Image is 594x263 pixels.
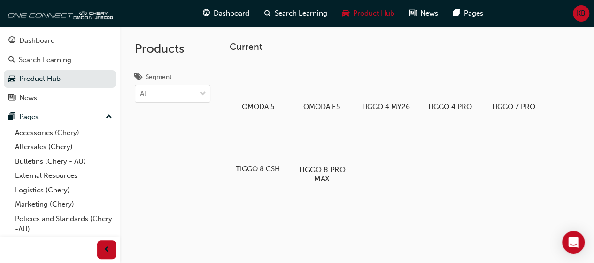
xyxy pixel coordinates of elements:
[357,60,414,114] a: TIGGO 4 MY26
[4,89,116,107] a: News
[446,4,491,23] a: pages-iconPages
[4,108,116,126] button: Pages
[140,88,148,99] div: All
[11,140,116,154] a: Aftersales (Chery)
[4,30,116,108] button: DashboardSearch LearningProduct HubNews
[19,55,71,65] div: Search Learning
[135,73,142,82] span: tags-icon
[230,60,286,114] a: OMODA 5
[453,8,460,19] span: pages-icon
[11,168,116,183] a: External Resources
[342,8,349,19] span: car-icon
[5,4,113,23] img: oneconnect
[562,231,585,254] div: Open Intercom Messenger
[230,122,286,176] a: TIGGO 8 CSH
[233,165,283,173] h5: TIGGO 8 CSH
[19,35,55,46] div: Dashboard
[485,60,541,114] a: TIGGO 7 PRO
[195,4,257,23] a: guage-iconDashboard
[11,126,116,140] a: Accessories (Chery)
[293,60,350,114] a: OMODA E5
[293,122,350,185] a: TIGGO 8 PRO MAX
[8,37,15,45] span: guage-icon
[361,103,410,111] h5: TIGGO 4 MY26
[8,75,15,83] span: car-icon
[11,183,116,198] a: Logistics (Chery)
[425,103,474,111] h5: TIGGO 4 PRO
[489,103,538,111] h5: TIGGO 7 PRO
[19,112,39,122] div: Pages
[146,72,172,82] div: Segment
[8,94,15,103] span: news-icon
[11,197,116,212] a: Marketing (Chery)
[335,4,402,23] a: car-iconProduct Hub
[420,8,438,19] span: News
[11,154,116,169] a: Bulletins (Chery - AU)
[203,8,210,19] span: guage-icon
[4,70,116,88] a: Product Hub
[233,103,283,111] h5: OMODA 5
[19,93,37,104] div: News
[214,8,249,19] span: Dashboard
[4,32,116,49] a: Dashboard
[106,111,112,123] span: up-icon
[257,4,335,23] a: search-iconSearch Learning
[409,8,417,19] span: news-icon
[11,212,116,237] a: Policies and Standards (Chery -AU)
[8,56,15,64] span: search-icon
[264,8,271,19] span: search-icon
[8,113,15,121] span: pages-icon
[295,165,347,183] h5: TIGGO 8 PRO MAX
[353,8,394,19] span: Product Hub
[573,5,589,22] button: KB
[402,4,446,23] a: news-iconNews
[275,8,327,19] span: Search Learning
[297,103,347,111] h5: OMODA E5
[230,41,579,52] h3: Current
[464,8,483,19] span: Pages
[4,51,116,69] a: Search Learning
[135,41,210,56] h2: Products
[200,88,206,100] span: down-icon
[577,8,586,19] span: KB
[421,60,478,114] a: TIGGO 4 PRO
[103,244,110,256] span: prev-icon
